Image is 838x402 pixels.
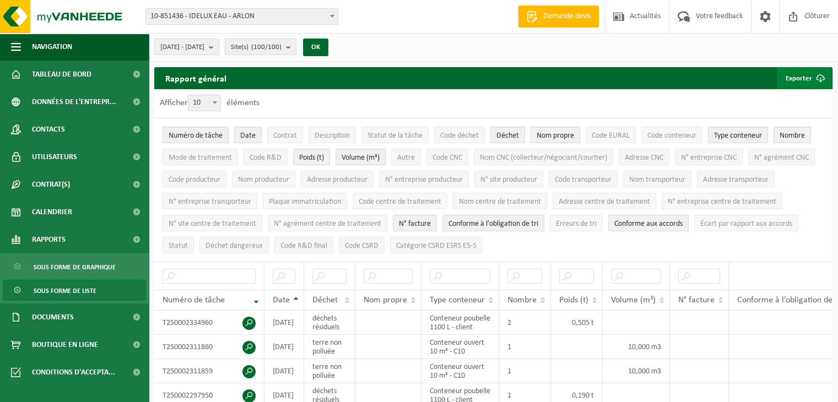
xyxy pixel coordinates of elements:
[188,95,221,111] span: 10
[206,242,263,250] span: Déchet dangereux
[780,132,805,140] span: Nombre
[32,331,98,358] span: Boutique en ligne
[480,154,607,162] span: Nom CNC (collecteur/négociant/courtier)
[714,132,762,140] span: Type conteneur
[397,154,415,162] span: Autre
[440,132,479,140] span: Code déchet
[299,154,324,162] span: Poids (t)
[603,359,670,383] td: 10,000 m3
[611,296,656,305] span: Volume (m³)
[225,39,296,55] button: Site(s)(100/100)
[154,335,264,359] td: T250002311860
[393,215,437,231] button: N° factureN° facture: Activate to sort
[32,33,72,61] span: Navigation
[145,8,338,25] span: 10-851436 - IDELUX EAU - ARLON
[754,154,809,162] span: N° agrément CNC
[169,220,256,228] span: N° site centre de traitement
[280,242,327,250] span: Code R&D final
[379,171,469,187] button: N° entreprise producteurN° entreprise producteur: Activate to sort
[480,176,537,184] span: N° site producteur
[342,154,380,162] span: Volume (m³)
[531,127,580,143] button: Nom propreNom propre: Activate to sort
[559,198,650,206] span: Adresse centre de traitement
[188,95,220,111] span: 10
[359,198,441,206] span: Code centre de traitement
[708,127,768,143] button: Type conteneurType conteneur: Activate to sort
[430,296,485,305] span: Type conteneur
[537,132,574,140] span: Nom propre
[315,132,350,140] span: Description
[550,215,603,231] button: Erreurs de triErreurs de tri: Activate to sort
[421,335,499,359] td: Conteneur ouvert 10 m³ - C10
[169,176,220,184] span: Code producteur
[453,193,547,209] button: Nom centre de traitementNom centre de traitement: Activate to sort
[268,215,387,231] button: N° agrément centre de traitementN° agrément centre de traitement: Activate to sort
[146,9,338,24] span: 10-851436 - IDELUX EAU - ARLON
[459,198,541,206] span: Nom centre de traitement
[551,311,603,335] td: 0,505 t
[586,127,636,143] button: Code EURALCode EURAL: Activate to sort
[163,193,257,209] button: N° entreprise transporteurN° entreprise transporteur: Activate to sort
[304,311,355,335] td: déchets résiduels
[273,132,297,140] span: Contrat
[32,303,74,331] span: Documents
[434,127,485,143] button: Code déchetCode déchet: Activate to sort
[304,359,355,383] td: terre non polluée
[232,171,295,187] button: Nom producteurNom producteur: Activate to sort
[448,220,538,228] span: Conforme à l’obligation de tri
[273,296,290,305] span: Date
[442,215,544,231] button: Conforme à l’obligation de tri : Activate to sort
[629,176,685,184] span: Nom transporteur
[608,215,689,231] button: Conforme aux accords : Activate to sort
[34,257,116,278] span: Sous forme de graphique
[647,132,696,140] span: Code conteneur
[169,154,232,162] span: Mode de traitement
[614,220,683,228] span: Conforme aux accords
[361,127,429,143] button: Statut de la tâcheStatut de la tâche: Activate to sort
[154,311,264,335] td: T250002334960
[345,242,379,250] span: Code CSRD
[774,127,811,143] button: NombreNombre: Activate to sort
[269,198,341,206] span: Plaque immatriculation
[499,359,551,383] td: 1
[264,359,304,383] td: [DATE]
[421,359,499,383] td: Conteneur ouvert 10 m³ - C10
[474,149,613,165] button: Nom CNC (collecteur/négociant/courtier)Nom CNC (collecteur/négociant/courtier): Activate to sort
[559,296,588,305] span: Poids (t)
[336,149,386,165] button: Volume (m³)Volume (m³): Activate to sort
[293,149,330,165] button: Poids (t)Poids (t): Activate to sort
[267,127,303,143] button: ContratContrat: Activate to sort
[169,132,223,140] span: Numéro de tâche
[34,280,96,301] span: Sous forme de liste
[234,127,262,143] button: DateDate: Activate to sort
[553,193,656,209] button: Adresse centre de traitementAdresse centre de traitement: Activate to sort
[421,311,499,335] td: Conteneur poubelle 1100 L - client
[163,237,194,253] button: StatutStatut: Activate to sort
[592,132,630,140] span: Code EURAL
[163,215,262,231] button: N° site centre de traitementN° site centre de traitement: Activate to sort
[703,176,769,184] span: Adresse transporteur
[518,6,599,28] a: Demande devis
[353,193,447,209] button: Code centre de traitementCode centre de traitement: Activate to sort
[32,198,72,226] span: Calendrier
[301,171,374,187] button: Adresse producteurAdresse producteur: Activate to sort
[432,154,462,162] span: Code CNC
[507,296,537,305] span: Nombre
[32,88,116,116] span: Données de l'entrepr...
[748,149,815,165] button: N° agrément CNCN° agrément CNC: Activate to sort
[263,193,347,209] button: Plaque immatriculationPlaque immatriculation: Activate to sort
[154,39,219,55] button: [DATE] - [DATE]
[697,171,775,187] button: Adresse transporteurAdresse transporteur: Activate to sort
[339,237,385,253] button: Code CSRDCode CSRD: Activate to sort
[777,67,831,89] button: Exporter
[623,171,691,187] button: Nom transporteurNom transporteur: Activate to sort
[32,226,66,253] span: Rapports
[555,176,612,184] span: Code transporteur
[274,220,381,228] span: N° agrément centre de traitement
[32,143,77,171] span: Utilisateurs
[3,256,146,277] a: Sous forme de graphique
[490,127,525,143] button: DéchetDéchet: Activate to sort
[662,193,782,209] button: N° entreprise centre de traitementN° entreprise centre de traitement: Activate to sort
[163,127,229,143] button: Numéro de tâcheNuméro de tâche: Activate to remove sorting
[307,176,367,184] span: Adresse producteur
